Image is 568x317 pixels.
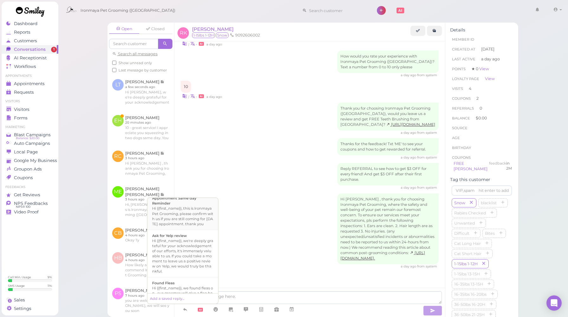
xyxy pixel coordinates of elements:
[454,161,487,172] a: FREE [PERSON_NAME]
[2,139,58,148] a: Auto Campaigns
[452,67,466,71] span: Points
[188,42,189,46] i: |
[452,155,471,160] span: Coupons
[481,46,494,52] span: [DATE]
[2,45,58,54] a: Conversations 1
[2,304,58,313] a: Settings
[453,211,487,215] span: Rabies Checked
[2,114,58,122] a: Forms
[109,39,158,49] input: Search customer
[417,185,437,190] span: from system
[452,116,471,120] span: Balance
[14,306,31,311] span: Settings
[2,296,58,304] a: Sales
[181,40,439,47] div: •
[401,155,417,159] span: 09/09/2025 03:53pm
[152,281,175,285] b: Found Fleas
[2,88,58,97] a: Requests
[14,297,25,303] span: Sales
[2,62,58,71] a: Workflows
[453,241,482,246] span: Cat Long Hair
[480,200,498,205] span: blacklist
[2,19,58,28] a: Dashboard
[452,145,471,150] span: Birthday
[453,312,486,317] span: 36-50lbs 21-25H
[14,81,45,86] span: Appointments
[2,131,58,139] a: Blast Campaigns Balance: $20.00
[192,26,234,32] a: [PERSON_NAME]
[401,73,417,77] span: 09/09/2025 03:15pm
[450,27,513,33] div: Details
[337,193,439,264] div: Hi [PERSON_NAME] , thank you for choosing Ironmaya Pet Grooming, where the safety and well-being ...
[229,32,261,38] li: 9092606002
[546,295,562,311] div: Open Intercom Messenger
[401,131,417,135] span: 09/09/2025 03:48pm
[453,251,483,256] span: Cat Short Hair
[450,93,513,104] li: 2
[8,275,31,279] div: Call Min. Usage
[452,106,474,111] span: Referrals
[2,105,58,114] a: Visitors
[14,166,42,172] span: Groupon Ads
[140,24,171,34] a: Closed
[479,66,489,71] a: View
[14,64,36,69] span: Workflows
[2,165,58,173] a: Groupon Ads
[152,233,187,238] b: Ask for Yelp review
[14,175,33,180] span: Coupons
[206,95,222,99] span: 09/09/2025 03:48pm
[152,196,197,206] b: Appointment Same day Reminder
[14,107,29,112] span: Visitors
[181,93,439,99] div: •
[417,131,437,135] span: from system
[14,21,37,26] span: Dashboard
[48,284,52,288] div: 11 %
[14,149,38,155] span: Local Page
[417,155,437,159] span: from system
[112,61,116,65] input: Show unread only
[14,209,39,215] span: Video Proof
[453,261,479,266] span: 1-15lbs 1-12H
[489,161,506,172] div: feedback
[112,51,158,56] a: Search all messages
[452,37,474,42] span: Member ID
[401,264,417,268] span: 09/09/2025 05:58pm
[453,231,471,236] span: Difficult
[452,126,468,130] span: Source
[453,302,487,307] span: 36-50lbs 16-20H
[188,95,189,99] i: |
[14,192,40,198] span: Get Reviews
[109,24,139,34] a: Open
[2,156,58,165] a: Google My Business
[48,275,52,279] div: 9 %
[2,125,58,129] li: Marketing
[453,221,476,226] span: Unwanted
[479,188,509,193] div: hit enter to add
[2,191,58,199] a: Get Reviews
[81,2,175,19] span: Ironmaya Pet Grooming ([GEOGRAPHIC_DATA])
[417,264,437,268] span: from system
[417,73,437,77] span: from system
[481,56,500,62] span: a day ago
[450,84,513,94] li: 4
[14,201,48,206] span: NPS Feedbacks
[112,68,116,72] input: Last message by customer
[14,141,50,146] span: Auto Campaigns
[14,47,46,52] span: Conversations
[453,272,481,276] span: 1-15lbs 13-15H
[14,38,37,44] span: Customers
[485,76,495,81] a: View
[16,204,30,209] span: NPS® 100
[8,284,25,288] div: SMS Usage
[453,292,488,297] span: 16-35lbs 16-20lbs
[337,138,439,155] div: Thanks for the feedback! Txt 'ME' to see your coupons and how to get rewarded for referral.
[177,27,189,39] span: RK
[476,116,487,120] span: $0.00
[14,158,57,163] span: Google My Business
[450,177,513,182] div: Tag this customer
[506,161,512,172] div: Expires at2025-11-08 11:59pm
[2,148,58,156] a: Local Page
[452,185,512,196] input: VIP,spam
[453,282,484,287] span: 16-35lbs 13-15H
